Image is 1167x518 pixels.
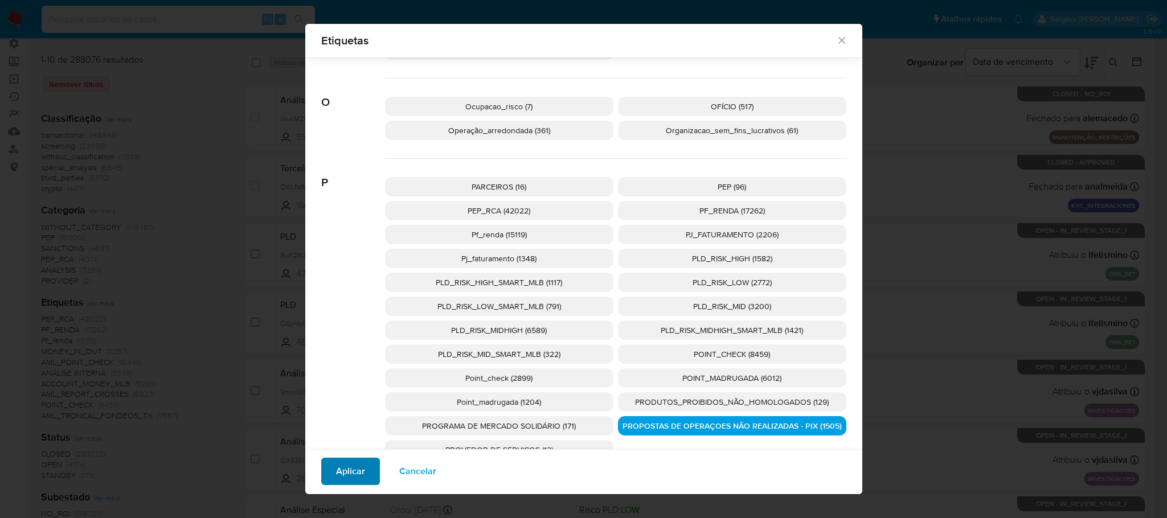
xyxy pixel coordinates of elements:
[385,297,613,316] div: PLD_RISK_LOW_SMART_MLB (791)
[682,372,781,384] span: POINT_MADRUGADA (6012)
[635,396,829,408] span: PRODUTOS_PROIBIDOS_NÃO_HOMOLOGADOS (129)
[385,416,613,435] div: PROGRAMA DE MERCADO SOLIDÁRIO (171)
[618,320,846,340] div: PLD_RISK_MIDHIGH_SMART_MLB (1421)
[472,181,526,192] span: PARCEIROS (16)
[385,368,613,388] div: Point_check (2899)
[693,277,772,288] span: PLD_RISK_LOW (2772)
[468,205,530,216] span: PEP_RCA (42022)
[385,121,613,140] div: Operação_arredondada (361)
[321,79,385,109] span: O
[385,201,613,220] div: PEP_RCA (42022)
[457,396,541,408] span: Point_madrugada (1204)
[437,301,561,312] span: PLD_RISK_LOW_SMART_MLB (791)
[385,344,613,364] div: PLD_RISK_MID_SMART_MLB (322)
[385,273,613,292] div: PLD_RISK_HIGH_SMART_MLB (1117)
[711,101,754,112] span: OFÍCIO (517)
[693,301,771,312] span: PLD_RISK_MID (3200)
[336,459,365,484] span: Aplicar
[465,101,533,112] span: Ocupacao_risco (7)
[694,348,770,360] span: POINT_CHECK (8459)
[465,372,533,384] span: Point_check (2899)
[618,344,846,364] div: POINT_CHECK (8459)
[618,392,846,412] div: PRODUTOS_PROIBIDOS_NÃO_HOMOLOGADOS (129)
[422,420,576,431] span: PROGRAMA DE MERCADO SOLIDÁRIO (171)
[321,458,380,485] button: Aplicar
[321,35,837,46] span: Etiquetas
[618,121,846,140] div: Organizacao_sem_fins_lucrativos (61)
[618,416,846,435] div: PROPOSTAS DE OPERAÇOES NÃO REALIZADAS - PIX (1505)
[661,324,803,336] span: PLD_RISK_MIDHIGH_SMART_MLB (1421)
[472,229,527,240] span: Pf_renda (15119)
[618,177,846,196] div: PEP (96)
[399,459,436,484] span: Cancelar
[385,440,613,459] div: PROVEDOR DE SERVIÇOS (13)
[445,444,553,455] span: PROVEDOR DE SERVIÇOS (13)
[686,229,779,240] span: PJ_FATURAMENTO (2206)
[618,201,846,220] div: PF_RENDA (17262)
[666,125,798,136] span: Organizacao_sem_fins_lucrativos (61)
[384,458,451,485] button: Cancelar
[385,97,613,116] div: Ocupacao_risco (7)
[618,225,846,244] div: PJ_FATURAMENTO (2206)
[692,253,772,264] span: PLD_RISK_HIGH (1582)
[836,35,846,45] button: Fechar
[385,320,613,340] div: PLD_RISK_MIDHIGH (6589)
[436,277,562,288] span: PLD_RISK_HIGH_SMART_MLB (1117)
[718,181,746,192] span: PEP (96)
[438,348,560,360] span: PLD_RISK_MID_SMART_MLB (322)
[699,205,765,216] span: PF_RENDA (17262)
[618,297,846,316] div: PLD_RISK_MID (3200)
[321,159,385,190] span: P
[385,225,613,244] div: Pf_renda (15119)
[451,324,547,336] span: PLD_RISK_MIDHIGH (6589)
[385,249,613,268] div: Pj_faturamento (1348)
[623,420,842,431] span: PROPOSTAS DE OPERAÇOES NÃO REALIZADAS - PIX (1505)
[385,392,613,412] div: Point_madrugada (1204)
[618,249,846,268] div: PLD_RISK_HIGH (1582)
[618,368,846,388] div: POINT_MADRUGADA (6012)
[385,177,613,196] div: PARCEIROS (16)
[448,125,550,136] span: Operação_arredondada (361)
[618,97,846,116] div: OFÍCIO (517)
[461,253,537,264] span: Pj_faturamento (1348)
[618,273,846,292] div: PLD_RISK_LOW (2772)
